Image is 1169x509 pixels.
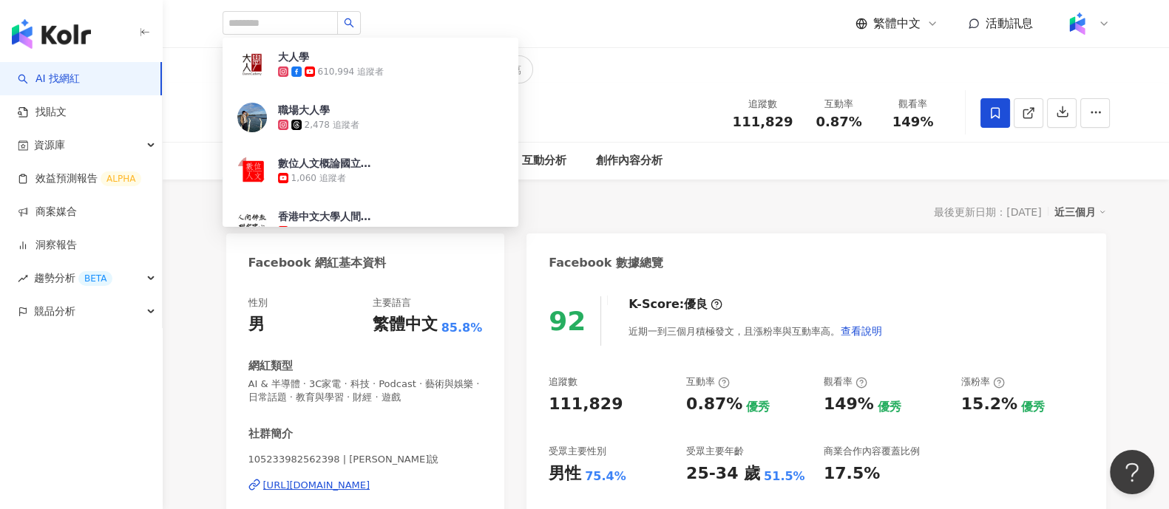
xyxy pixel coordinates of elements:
[811,97,867,112] div: 互動率
[78,271,112,286] div: BETA
[441,320,483,336] span: 85.8%
[596,152,663,170] div: 創作內容分析
[686,393,742,416] div: 0.87%
[18,273,28,284] span: rise
[549,393,623,416] div: 111,829
[488,59,521,80] div: 11.4萬
[248,255,387,271] div: Facebook 網紅基本資料
[585,468,626,485] div: 75.4%
[628,296,722,312] div: K-Score :
[289,152,333,170] div: 受眾分析
[885,97,941,112] div: 觀看率
[344,18,354,28] span: search
[1063,10,1091,38] img: Kolr%20app%20icon%20%281%29.png
[549,462,581,485] div: 男性
[549,255,663,271] div: Facebook 數據總覽
[18,205,77,219] a: 商案媒合
[686,462,760,485] div: 25-34 歲
[248,453,483,466] span: 105233982562398 | [PERSON_NAME]說
[733,97,793,112] div: 追蹤數
[824,462,880,485] div: 17.5%
[549,306,586,336] div: 92
[248,358,293,374] div: 網紅類型
[373,296,411,310] div: 主要語言
[248,378,483,404] span: AI & 半導體 · 3C家電 · 科技 · Podcast · 藝術與娛樂 · 日常話題 · 教育與學習 · 財經 · 遊戲
[549,445,606,458] div: 受眾主要性別
[390,55,454,83] button: 1.6萬
[764,468,805,485] div: 51.5%
[628,316,883,346] div: 近期一到三個月積極發文，且漲粉率與互動率高。
[733,114,793,129] span: 111,829
[684,296,708,312] div: 優良
[686,375,730,389] div: 互動率
[1054,202,1106,222] div: 近三個月
[549,375,577,389] div: 追蹤數
[686,445,744,458] div: 受眾主要年齡
[12,19,91,49] img: logo
[986,16,1033,30] span: 活動訊息
[263,479,370,492] div: [URL][DOMAIN_NAME]
[961,375,1005,389] div: 漲粉率
[237,152,260,170] div: 總覽
[333,59,372,80] div: 11.2萬
[873,16,921,32] span: 繁體中文
[34,262,112,295] span: 趨勢分析
[297,118,325,129] span: 科技浪
[223,91,267,135] img: KOL Avatar
[448,152,492,170] div: 相似網紅
[248,479,483,492] a: [URL][DOMAIN_NAME]
[226,202,256,222] div: 總覽
[824,393,874,416] div: 149%
[278,94,401,112] div: [PERSON_NAME]
[878,399,901,415] div: 優秀
[248,59,282,80] div: 45.4萬
[223,55,294,83] button: 45.4萬
[34,295,75,328] span: 競品分析
[18,171,141,186] a: 效益預測報告ALPHA
[248,296,268,310] div: 性別
[18,72,80,86] a: searchAI 找網紅
[824,375,867,389] div: 觀看率
[961,393,1017,416] div: 15.2%
[522,152,566,170] div: 互動分析
[416,59,442,80] div: 1.6萬
[301,55,383,83] button: 11.2萬
[18,238,77,253] a: 洞察報告
[840,316,883,346] button: 查看說明
[1021,399,1045,415] div: 優秀
[462,55,533,83] button: 11.4萬
[248,426,293,442] div: 社群簡介
[34,129,65,162] span: 資源庫
[841,325,882,337] span: 查看說明
[373,313,438,336] div: 繁體中文
[18,105,67,120] a: 找貼文
[816,115,861,129] span: 0.87%
[824,445,920,458] div: 商業合作內容覆蓋比例
[363,152,419,170] div: 合作與價值
[1110,450,1154,494] iframe: Help Scout Beacon - Open
[892,115,934,129] span: 149%
[248,313,265,336] div: 男
[934,206,1041,218] div: 最後更新日期：[DATE]
[746,399,770,415] div: 優秀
